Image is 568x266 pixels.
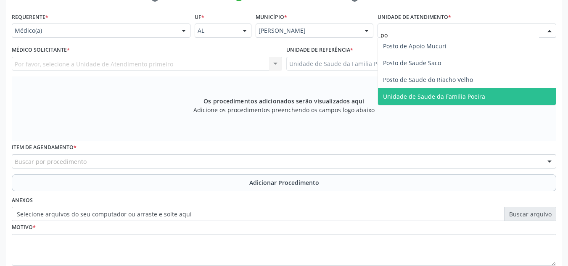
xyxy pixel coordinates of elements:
label: Motivo [12,221,36,234]
span: Posto de Saude do Riacho Velho [383,76,473,84]
span: Unidade de Saude da Familia Poeira [383,92,485,100]
span: Posto de Saude Saco [383,59,441,67]
span: Médico(a) [15,26,173,35]
label: UF [195,11,204,24]
span: AL [198,26,234,35]
label: Anexos [12,194,33,207]
label: Médico Solicitante [12,44,70,57]
label: Município [256,11,287,24]
span: Os procedimentos adicionados serão visualizados aqui [203,97,364,105]
label: Requerente [12,11,48,24]
label: Item de agendamento [12,141,77,154]
span: Adicione os procedimentos preenchendo os campos logo abaixo [193,105,375,114]
span: Posto de Apoio Mucuri [383,42,446,50]
button: Adicionar Procedimento [12,174,556,191]
label: Unidade de referência [286,44,353,57]
span: Buscar por procedimento [15,157,87,166]
span: Adicionar Procedimento [249,178,319,187]
span: [PERSON_NAME] [259,26,356,35]
label: Unidade de atendimento [378,11,451,24]
input: Unidade de atendimento [380,26,539,43]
